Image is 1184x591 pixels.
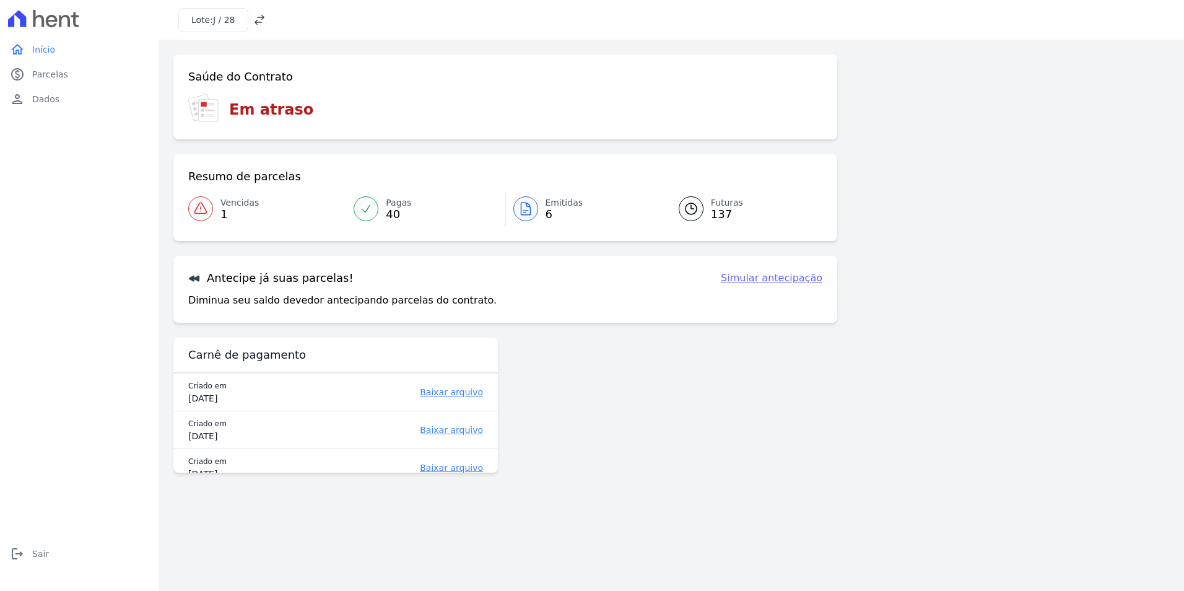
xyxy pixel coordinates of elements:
[5,62,154,87] a: paidParcelas
[188,430,296,442] div: [DATE]
[10,92,25,107] i: person
[188,69,293,84] h3: Saúde do Contrato
[188,455,296,468] div: Criado em
[10,42,25,57] i: home
[188,169,301,184] h3: Resumo de parcelas
[386,209,411,219] span: 40
[188,468,296,480] div: [DATE]
[711,209,743,219] span: 137
[188,380,296,392] div: Criado em
[326,462,483,474] a: Baixar arquivo
[326,386,483,398] a: Baixar arquivo
[546,196,583,209] span: Emitidas
[32,43,55,56] span: Início
[664,191,822,226] a: Futuras 137
[188,271,354,286] h3: Antecipe já suas parcelas!
[721,271,822,286] a: Simular antecipação
[326,424,483,436] a: Baixar arquivo
[213,15,235,25] span: J / 28
[346,191,505,226] a: Pagas 40
[229,98,313,121] h3: Em atraso
[10,546,25,561] i: logout
[188,293,497,308] p: Diminua seu saldo devedor antecipando parcelas do contrato.
[5,87,154,112] a: personDados
[220,196,259,209] span: Vencidas
[711,196,743,209] span: Futuras
[188,418,296,430] div: Criado em
[5,541,154,566] a: logoutSair
[10,67,25,82] i: paid
[32,93,59,105] span: Dados
[191,14,235,27] h3: Lote:
[188,348,306,362] h3: Carnê de pagamento
[546,209,583,219] span: 6
[220,209,259,219] span: 1
[32,68,68,81] span: Parcelas
[5,37,154,62] a: homeInício
[188,191,346,226] a: Vencidas 1
[32,548,49,560] span: Sair
[188,392,296,405] div: [DATE]
[386,196,411,209] span: Pagas
[506,191,664,226] a: Emitidas 6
